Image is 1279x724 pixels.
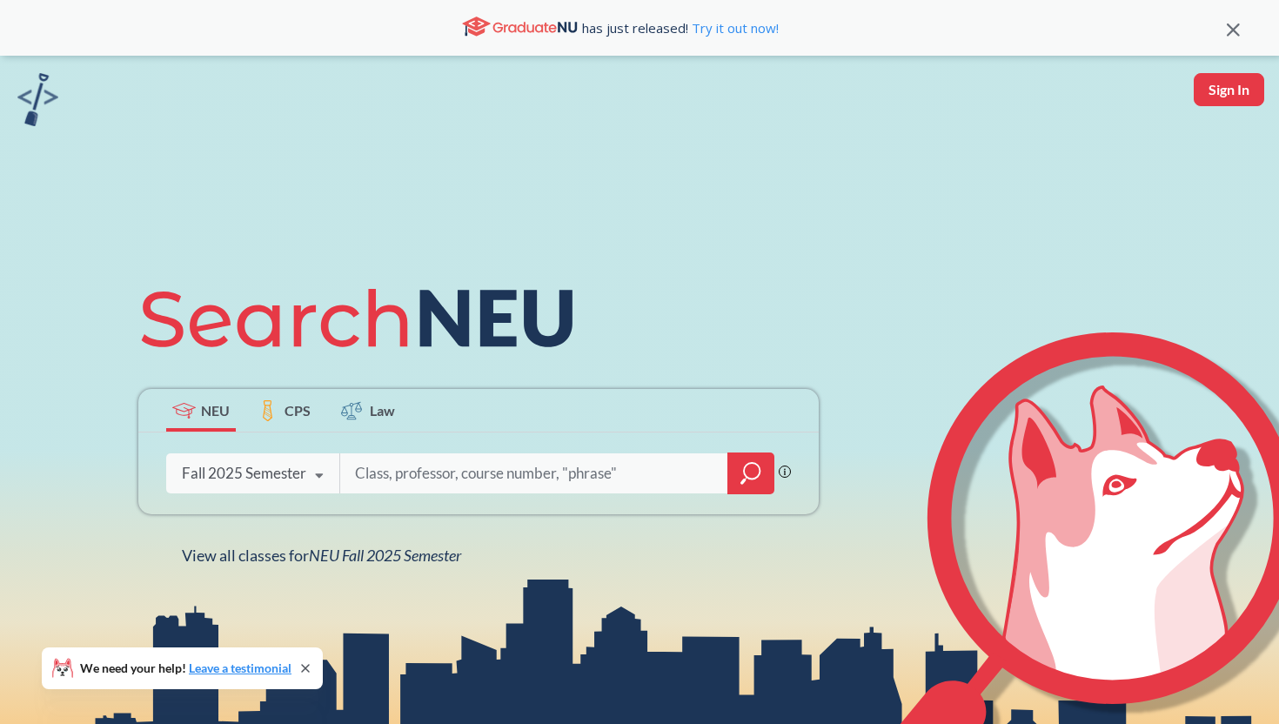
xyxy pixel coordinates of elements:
a: sandbox logo [17,73,58,131]
span: CPS [285,400,311,420]
span: has just released! [582,18,779,37]
span: We need your help! [80,662,291,674]
span: NEU [201,400,230,420]
div: Fall 2025 Semester [182,464,306,483]
img: sandbox logo [17,73,58,126]
span: View all classes for [182,546,461,565]
button: Sign In [1194,73,1264,106]
svg: magnifying glass [740,461,761,486]
div: magnifying glass [727,452,774,494]
input: Class, professor, course number, "phrase" [353,455,715,492]
span: NEU Fall 2025 Semester [309,546,461,565]
a: Leave a testimonial [189,660,291,675]
span: Law [370,400,395,420]
a: Try it out now! [688,19,779,37]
